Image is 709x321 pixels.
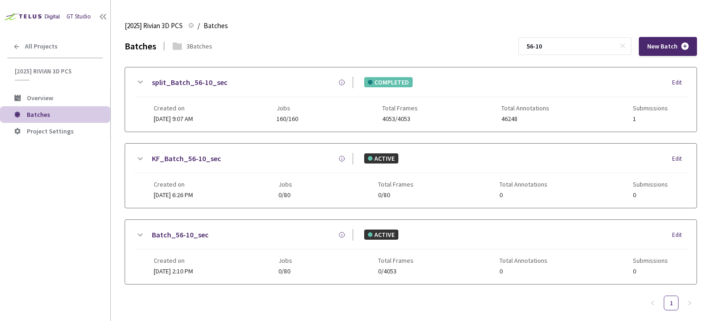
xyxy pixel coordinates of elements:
div: Batches [125,39,156,53]
span: 160/160 [276,115,298,122]
span: Project Settings [27,127,74,135]
li: Next Page [682,296,697,310]
a: 1 [664,296,678,310]
span: Total Frames [378,181,414,188]
span: Submissions [633,104,668,112]
li: 1 [664,296,679,310]
div: ACTIVE [364,230,398,240]
li: / [198,20,200,31]
div: GT Studio [66,12,91,21]
div: KF_Batch_56-10_secACTIVEEditCreated on[DATE] 6:26 PMJobs0/80Total Frames0/80Total Annotations0Sub... [125,144,697,208]
span: Submissions [633,257,668,264]
span: Jobs [276,104,298,112]
div: Batch_56-10_secACTIVEEditCreated on[DATE] 2:10 PMJobs0/80Total Frames0/4053Total Annotations0Subm... [125,220,697,284]
span: 0/80 [278,192,292,199]
span: Jobs [278,257,292,264]
span: Created on [154,104,193,112]
span: 0 [499,192,547,199]
div: ACTIVE [364,153,398,164]
a: Batch_56-10_sec [152,229,209,241]
button: right [682,296,697,310]
span: 0/80 [378,192,414,199]
span: Total Frames [382,104,418,112]
span: Total Annotations [501,104,549,112]
span: 0/4053 [378,268,414,275]
span: 1 [633,115,668,122]
span: Batches [204,20,228,31]
span: right [687,300,692,306]
span: Batches [27,110,50,119]
button: left [645,296,660,310]
span: [DATE] 2:10 PM [154,267,193,275]
a: KF_Batch_56-10_sec [152,153,221,164]
span: Jobs [278,181,292,188]
span: New Batch [647,42,678,50]
div: 3 Batches [186,41,212,51]
span: left [650,300,655,306]
span: Total Frames [378,257,414,264]
div: Edit [672,78,687,87]
span: 0 [499,268,547,275]
span: [2025] Rivian 3D PCS [15,67,97,75]
li: Previous Page [645,296,660,310]
span: 4053/4053 [382,115,418,122]
span: 0 [633,268,668,275]
span: Created on [154,257,193,264]
span: Submissions [633,181,668,188]
input: Search [521,38,619,55]
div: split_Batch_56-10_secCOMPLETEDEditCreated on[DATE] 9:07 AMJobs160/160Total Frames4053/4053Total A... [125,67,697,132]
span: [DATE] 9:07 AM [154,115,193,123]
span: Overview [27,94,53,102]
div: Edit [672,154,687,164]
span: 46248 [501,115,549,122]
span: Created on [154,181,193,188]
span: 0 [633,192,668,199]
a: split_Batch_56-10_sec [152,77,228,88]
span: Total Annotations [499,257,547,264]
span: [DATE] 6:26 PM [154,191,193,199]
div: COMPLETED [364,77,413,87]
span: All Projects [25,42,58,50]
span: Total Annotations [499,181,547,188]
span: 0/80 [278,268,292,275]
div: Edit [672,230,687,240]
span: [2025] Rivian 3D PCS [125,20,183,31]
